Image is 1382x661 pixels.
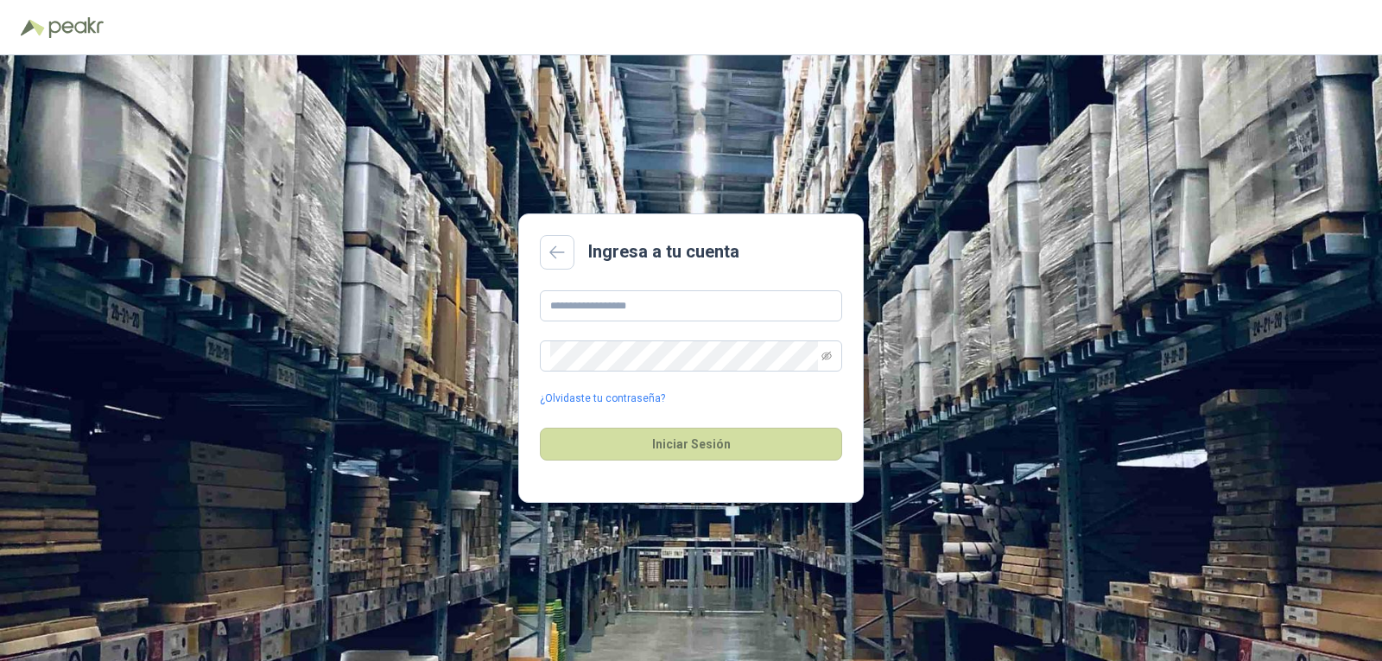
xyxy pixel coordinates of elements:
img: Peakr [48,17,104,38]
button: Iniciar Sesión [540,428,842,461]
img: Logo [21,19,45,36]
a: ¿Olvidaste tu contraseña? [540,391,665,407]
h2: Ingresa a tu cuenta [588,238,739,265]
span: eye-invisible [821,351,832,361]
